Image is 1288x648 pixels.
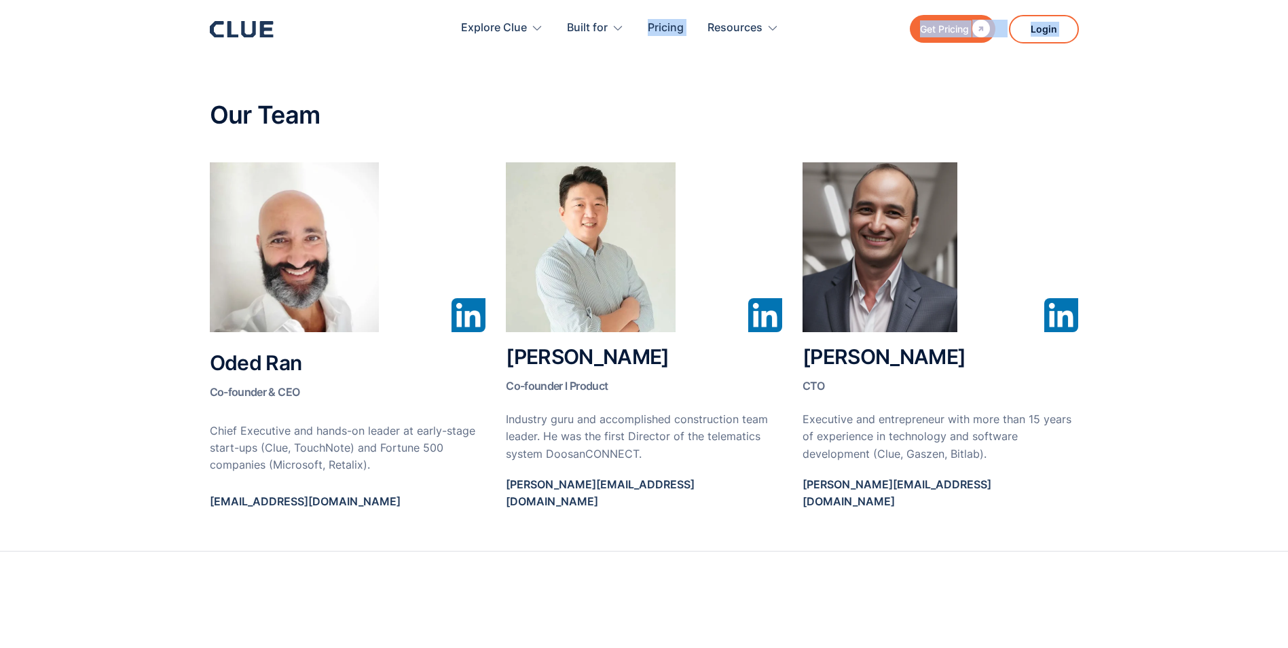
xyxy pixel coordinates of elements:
[506,476,782,524] a: [PERSON_NAME][EMAIL_ADDRESS][DOMAIN_NAME]
[1044,458,1288,648] iframe: Chat Widget
[452,298,485,332] img: Linked In Icon
[748,298,782,332] img: Linked In Icon
[506,346,782,397] h2: [PERSON_NAME]
[648,7,684,50] a: Pricing
[506,379,608,393] span: Co-founder l Product
[1044,298,1078,332] img: Linked In Icon
[210,162,380,332] img: Oded Ran Clue Insights CEO
[461,7,543,50] div: Explore Clue
[461,7,527,50] div: Explore Clue
[707,7,779,50] div: Resources
[210,422,486,474] p: Chief Executive and hands-on leader at early-stage start-ups (Clue, TouchNote) and Fortune 500 co...
[1009,15,1079,43] a: Login
[803,476,1079,524] a: [PERSON_NAME][EMAIL_ADDRESS][DOMAIN_NAME]
[506,162,676,332] img: Jayden Change Clue Insights
[803,346,1079,397] h2: [PERSON_NAME]
[210,102,1079,129] h2: Our Team
[969,20,990,37] div: 
[210,385,300,399] span: Co-founder & CEO
[920,20,969,37] div: Get Pricing
[803,162,957,332] img: Rodrigo Mendez Clue Insights
[707,7,762,50] div: Resources
[803,379,824,393] span: CTO
[210,352,486,403] h2: Oded Ran
[567,7,624,50] div: Built for
[506,476,782,510] p: [PERSON_NAME][EMAIL_ADDRESS][DOMAIN_NAME]
[506,411,782,463] p: Industry guru and accomplished construction team leader. He was the first Director of the telemat...
[803,476,1079,510] p: [PERSON_NAME][EMAIL_ADDRESS][DOMAIN_NAME]
[803,411,1079,463] p: Executive and entrepreneur with more than 15 years of experience in technology and software devel...
[210,493,486,524] a: [EMAIL_ADDRESS][DOMAIN_NAME]
[567,7,608,50] div: Built for
[210,493,486,510] p: [EMAIL_ADDRESS][DOMAIN_NAME]
[910,15,995,43] a: Get Pricing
